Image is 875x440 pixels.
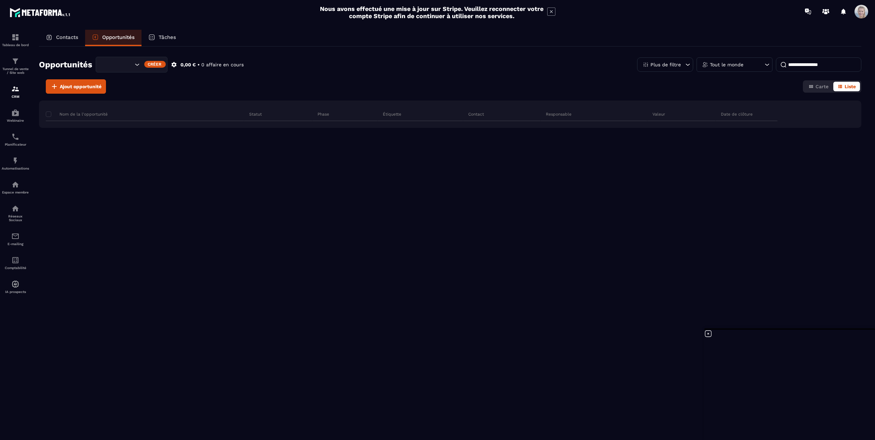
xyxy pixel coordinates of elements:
[180,62,196,68] p: 0,00 €
[2,67,29,75] p: Tunnel de vente / Site web
[39,58,92,71] h2: Opportunités
[2,266,29,270] p: Comptabilité
[159,34,176,40] p: Tâches
[2,175,29,199] a: automationsautomationsEspace membre
[11,256,19,264] img: accountant
[11,33,19,41] img: formation
[650,62,681,67] p: Plus de filtre
[144,61,166,68] div: Créer
[383,111,401,117] p: Étiquette
[46,111,108,117] p: Nom de la l'opportunité
[2,251,29,275] a: accountantaccountantComptabilité
[845,84,856,89] span: Liste
[833,82,860,91] button: Liste
[56,34,78,40] p: Contacts
[2,52,29,80] a: formationformationTunnel de vente / Site web
[102,61,133,68] input: Search for option
[816,84,829,89] span: Carte
[2,128,29,151] a: schedulerschedulerPlanificateur
[39,30,85,46] a: Contacts
[2,43,29,47] p: Tableau de bord
[2,199,29,227] a: social-networksocial-networkRéseaux Sociaux
[2,80,29,104] a: formationformationCRM
[2,242,29,246] p: E-mailing
[2,104,29,128] a: automationsautomationsWebinaire
[652,111,665,117] p: Valeur
[546,111,571,117] p: Responsable
[804,82,833,91] button: Carte
[11,85,19,93] img: formation
[11,57,19,65] img: formation
[11,204,19,213] img: social-network
[96,57,167,72] div: Search for option
[2,190,29,194] p: Espace membre
[46,79,106,94] button: Ajout opportunité
[2,119,29,122] p: Webinaire
[11,133,19,141] img: scheduler
[198,62,200,68] p: •
[11,109,19,117] img: automations
[2,143,29,146] p: Planificateur
[85,30,142,46] a: Opportunités
[2,166,29,170] p: Automatisations
[2,28,29,52] a: formationformationTableau de bord
[11,157,19,165] img: automations
[721,111,753,117] p: Date de clôture
[2,95,29,98] p: CRM
[10,6,71,18] img: logo
[142,30,183,46] a: Tâches
[2,227,29,251] a: emailemailE-mailing
[2,151,29,175] a: automationsautomationsAutomatisations
[102,34,135,40] p: Opportunités
[11,280,19,288] img: automations
[201,62,244,68] p: 0 affaire en cours
[710,62,743,67] p: Tout le monde
[320,5,544,19] h2: Nous avons effectué une mise à jour sur Stripe. Veuillez reconnecter votre compte Stripe afin de ...
[2,214,29,222] p: Réseaux Sociaux
[2,290,29,294] p: IA prospects
[468,111,484,117] p: Contact
[318,111,329,117] p: Phase
[60,83,102,90] span: Ajout opportunité
[11,232,19,240] img: email
[11,181,19,189] img: automations
[249,111,262,117] p: Statut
